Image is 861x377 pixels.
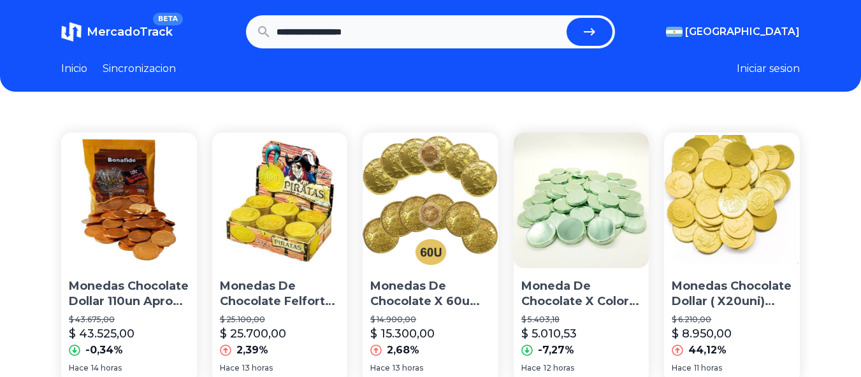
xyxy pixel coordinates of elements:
p: 2,39% [236,343,268,358]
p: $ 25.700,00 [220,325,286,343]
p: -7,27% [538,343,574,358]
p: Monedas Chocolate Dollar ( X20uni) Barata La Golosineria [672,278,792,310]
p: $ 8.950,00 [672,325,732,343]
span: 11 horas [694,363,722,373]
p: $ 5.010,53 [521,325,577,343]
p: Monedas De Chocolate Felfort Pirata X 60u - En Sweet Market [220,278,340,310]
span: Hace [370,363,390,373]
img: Monedas Chocolate Dollar ( X20uni) Barata La Golosineria [664,132,800,268]
p: $ 43.525,00 [69,325,134,343]
button: [GEOGRAPHIC_DATA] [666,24,800,39]
img: Monedas De Chocolate Felfort Pirata X 60u - En Sweet Market [212,132,348,268]
span: 12 horas [544,363,574,373]
p: $ 14.900,00 [370,315,491,325]
a: Inicio [61,61,87,76]
p: $ 15.300,00 [370,325,435,343]
p: Monedas Chocolate Dollar 110un Aprox (500gr) La Golosineria [69,278,189,310]
span: Hace [69,363,89,373]
span: 13 horas [242,363,273,373]
span: 14 horas [91,363,122,373]
p: Moneda De Chocolate X Color X 10u ** Ideal Candy Bar ** [521,278,642,310]
span: Hace [220,363,240,373]
p: -0,34% [85,343,123,358]
img: Monedas Chocolate Dollar 110un Aprox (500gr) La Golosineria [61,132,197,268]
a: MercadoTrackBETA [61,22,173,42]
span: BETA [153,13,183,25]
p: 44,12% [688,343,727,358]
img: MercadoTrack [61,22,82,42]
p: $ 6.210,00 [672,315,792,325]
img: Moneda De Chocolate X Color X 10u ** Ideal Candy Bar ** [514,132,649,268]
span: [GEOGRAPHIC_DATA] [685,24,800,39]
img: Monedas De Chocolate X 60u Bonafide Morgan - Sweet Market [363,132,498,268]
button: Iniciar sesion [737,61,800,76]
p: 2,68% [387,343,419,358]
span: MercadoTrack [87,25,173,39]
a: Sincronizacion [103,61,176,76]
p: $ 43.675,00 [69,315,189,325]
p: Monedas De Chocolate X 60u Bonafide [PERSON_NAME] Market [370,278,491,310]
span: Hace [672,363,691,373]
span: 13 horas [393,363,423,373]
p: $ 25.100,00 [220,315,340,325]
p: $ 5.403,18 [521,315,642,325]
span: Hace [521,363,541,373]
img: Argentina [666,27,683,37]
